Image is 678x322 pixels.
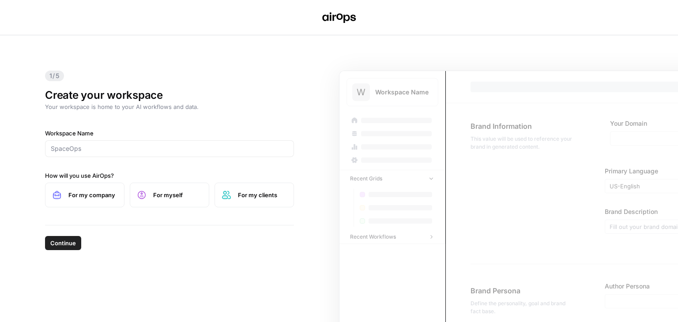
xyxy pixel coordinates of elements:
span: For myself [153,191,202,199]
input: SpaceOps [51,144,288,153]
label: How will you use AirOps? [45,171,294,180]
span: For my company [68,191,117,199]
label: Workspace Name [45,129,294,138]
span: Continue [50,239,76,247]
p: Your workspace is home to your AI workflows and data. [45,102,294,111]
span: For my clients [238,191,286,199]
span: W [357,86,365,98]
span: 1/5 [45,71,64,81]
button: Continue [45,236,81,250]
h1: Create your workspace [45,88,294,102]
